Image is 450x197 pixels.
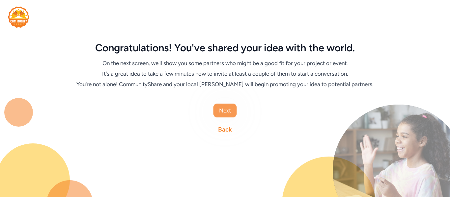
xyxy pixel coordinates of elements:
[219,107,231,114] span: Next
[213,104,237,117] button: Next
[70,42,380,54] div: Congratulations! You've shared your idea with the world.
[70,80,380,88] div: You're not alone! CommunityShare and your local [PERSON_NAME] will begin promoting your idea to p...
[70,59,380,67] div: On the next screen, we'll show you some partners who might be a good fit for your project or event.
[70,70,380,78] div: It's a great idea to take a few minutes now to invite at least a couple of them to start a conver...
[218,125,232,134] a: Back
